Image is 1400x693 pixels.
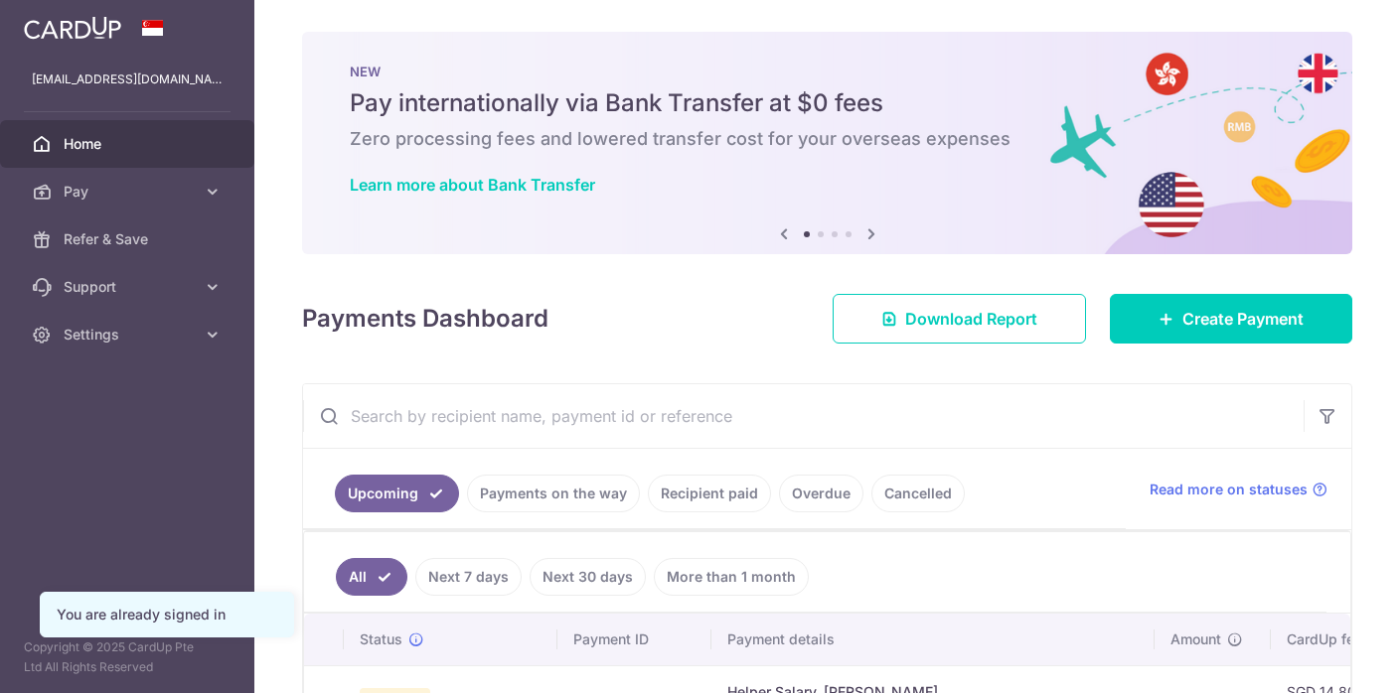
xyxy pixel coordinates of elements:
h4: Payments Dashboard [302,301,548,337]
h6: Zero processing fees and lowered transfer cost for your overseas expenses [350,127,1305,151]
a: Overdue [779,475,863,512]
input: Search by recipient name, payment id or reference [303,384,1304,448]
a: All [336,558,407,596]
a: Next 30 days [530,558,646,596]
h5: Pay internationally via Bank Transfer at $0 fees [350,87,1305,119]
a: Payments on the way [467,475,640,512]
a: Upcoming [335,475,459,512]
p: [EMAIL_ADDRESS][DOMAIN_NAME] [32,69,223,89]
span: Settings [64,325,195,345]
span: Status [360,629,402,649]
div: You are already signed in [57,605,277,624]
span: Create Payment [1182,307,1304,331]
a: Download Report [833,294,1086,344]
a: More than 1 month [654,558,809,596]
a: Next 7 days [415,558,522,596]
th: Payment details [711,614,1155,665]
span: Amount [1170,629,1221,649]
span: Home [64,134,195,154]
p: NEW [350,64,1305,79]
span: Support [64,277,195,297]
span: Pay [64,182,195,202]
span: Read more on statuses [1150,480,1308,499]
span: CardUp fee [1287,629,1362,649]
span: Refer & Save [64,229,195,249]
img: CardUp [24,16,121,40]
a: Cancelled [871,475,965,512]
a: Recipient paid [648,475,771,512]
th: Payment ID [557,614,711,665]
a: Learn more about Bank Transfer [350,175,595,195]
img: Bank transfer banner [302,32,1352,254]
a: Create Payment [1110,294,1352,344]
span: Download Report [905,307,1037,331]
a: Read more on statuses [1150,480,1327,499]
